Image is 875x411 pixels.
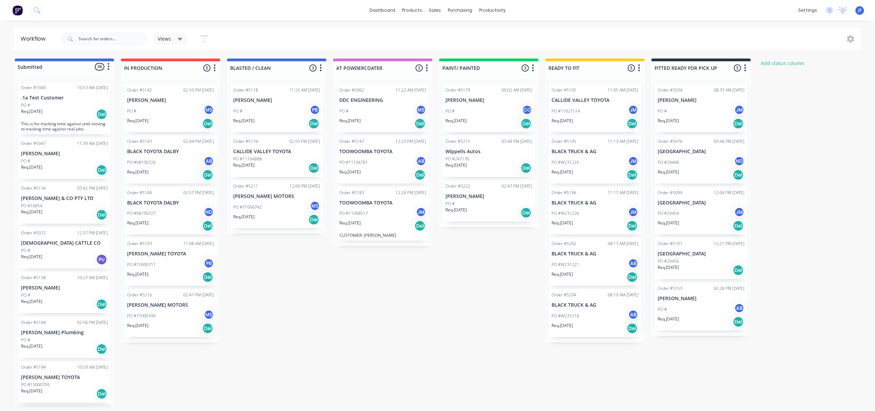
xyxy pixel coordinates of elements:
div: Del [733,220,744,231]
div: Del [96,299,107,310]
p: BLACK TRUCK & AG [552,251,638,257]
div: AB [204,156,214,166]
div: Del [96,109,107,120]
div: Del [308,162,319,173]
div: 12:04 PM [DATE] [714,190,744,196]
p: PO #11104781 [339,159,368,166]
div: 11:08 AM [DATE] [183,241,214,247]
p: Req. [DATE] [552,169,573,175]
div: Order #5118 [233,87,258,93]
p: [PERSON_NAME] [127,97,214,103]
button: Add status column [758,59,808,68]
p: Req. [DATE] [658,264,679,271]
div: 12:23 PM [DATE] [395,138,426,145]
p: Req. [DATE] [21,209,42,215]
p: PO #29448 [658,159,679,166]
div: products [399,5,425,15]
p: PO #11104888 [233,156,262,162]
div: Del [627,118,638,129]
div: Order #5202 [552,241,576,247]
p: Req. [DATE] [21,298,42,305]
div: AB [628,309,638,320]
p: PO #08100727 [127,210,156,217]
div: Order #5222 [445,183,470,189]
div: MS [416,105,426,115]
div: Order #516402:56 PM [DATE][PERSON_NAME] PlumbingPO #Req.[DATE]Del [18,317,111,358]
div: Order #513810:27 AM [DATE][PERSON_NAME]PO #Req.[DATE]Del [18,272,111,313]
div: 12:37 PM [DATE] [77,230,108,236]
div: AB [628,258,638,268]
div: Del [96,388,107,399]
div: 02:47 PM [DATE] [183,292,214,298]
p: PO # [127,108,136,114]
div: Order #503408:33 AM [DATE][PERSON_NAME]PO #JMReq.[DATE]Del [655,84,747,132]
div: Del [521,207,532,218]
div: Order #5138 [21,275,46,281]
div: 08:17 AM [DATE] [608,241,638,247]
p: PO # [21,292,30,298]
p: [GEOGRAPHIC_DATA] [658,251,744,257]
div: 02:10 PM [DATE] [183,87,214,93]
div: Order #521112:09 PM [DATE][PERSON_NAME] MOTORSPO #71000742MSReq.[DATE]Del [230,180,323,228]
p: Req. [DATE] [445,118,467,124]
p: Req. [DATE] [127,118,148,124]
div: MS [310,201,320,211]
p: PO #11021514 [552,108,580,114]
div: AB [416,156,426,166]
div: Del [96,344,107,355]
div: 12:09 PM [DATE] [289,183,320,189]
div: Order #5194 [21,364,46,370]
p: Req. [DATE] [658,316,679,322]
p: Req. [DATE] [658,118,679,124]
input: Search for orders... [79,32,147,46]
div: Del [308,214,319,225]
div: Order #5153 [658,285,682,292]
p: [PERSON_NAME] TOYOTA [127,251,214,257]
div: Order #520208:17 AM [DATE]BLACK TRUCK & AGPO #W231221ABReq.[DATE]Del [549,238,641,286]
div: Workflow [21,35,49,43]
div: Order #5034 [658,87,682,93]
div: JM [734,207,744,217]
div: Order #519410:59 AM [DATE][PERSON_NAME] TOYOTAPO #15000709Req.[DATE]Del [18,361,111,403]
div: Order #5101 [658,241,682,247]
div: Del [414,220,425,231]
p: Req. [DATE] [21,164,42,170]
p: [PERSON_NAME] [658,296,744,302]
p: PO #29454 [658,210,679,217]
div: Order #5072 [21,230,46,236]
div: Order #5211 [233,183,258,189]
div: Del [308,118,319,129]
p: Req. [DATE] [233,162,255,168]
div: Order #5143 [127,138,152,145]
div: Order #507212:37 PM [DATE][DEMOGRAPHIC_DATA] CATTLE COPO #Req.[DATE]PU [18,227,111,268]
div: PB [204,258,214,268]
p: PO #15000709 [21,382,50,388]
p: BLACK TOYOTA DALBY [127,200,214,206]
div: MS [204,105,214,115]
div: JM [628,156,638,166]
div: Del [414,118,425,129]
div: MS [204,309,214,320]
div: 02:47 PM [DATE] [502,183,532,189]
div: AB [734,303,744,313]
p: [PERSON_NAME] [21,285,108,291]
p: PO # [21,102,30,108]
p: CALLIDE VALLEY TOYOTA [233,149,320,155]
div: Order #511811:25 AM [DATE][PERSON_NAME]PO #PBReq.[DATE]Del [230,84,323,132]
div: 12:21 PM [DATE] [714,241,744,247]
div: Del [202,323,213,334]
div: Order #522202:47 PM [DATE][PERSON_NAME]PO #Req.[DATE]Del [443,180,535,222]
p: Req. [DATE] [21,254,42,260]
p: [PERSON_NAME] [658,97,744,103]
p: [GEOGRAPHIC_DATA] [658,200,744,206]
div: Order #510112:21 PM [DATE][GEOGRAPHIC_DATA]PO #29456Req.[DATE]Del [655,238,747,279]
p: PO # [21,158,30,164]
span: JF [858,7,862,13]
div: Order #514302:44 PM [DATE]BLACK TOYOTA DALBYPO #08100726ABReq.[DATE]Del [124,136,217,183]
div: PB [310,105,320,115]
div: Order #519311:08 AM [DATE][PERSON_NAME] TOYOTAPO #15000711PBReq.[DATE]Del [124,238,217,286]
div: Order #1000 [21,85,46,91]
p: BLACK TRUCK & AG [552,200,638,206]
p: Req. [DATE] [445,162,467,168]
p: [PERSON_NAME] TOYOTA [21,375,108,380]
